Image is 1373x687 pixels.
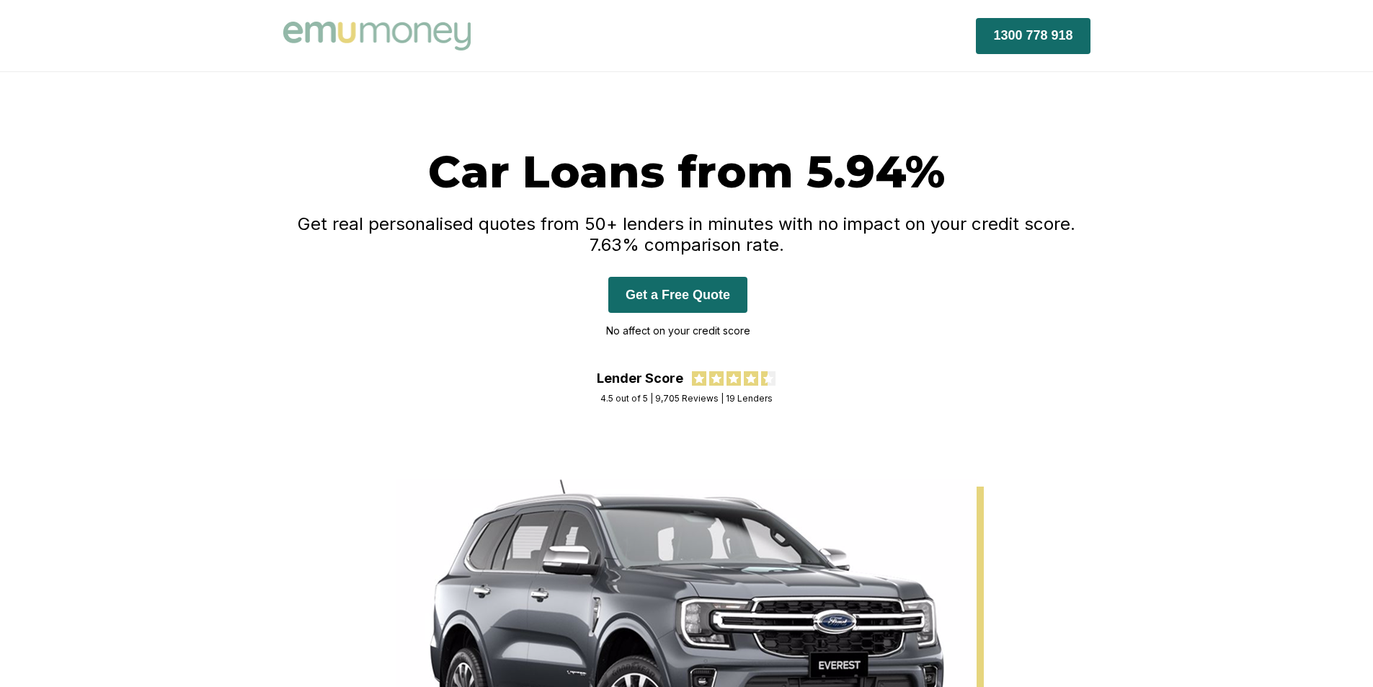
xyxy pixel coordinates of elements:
button: Get a Free Quote [608,277,747,313]
div: Lender Score [597,371,683,386]
h4: Get real personalised quotes from 50+ lenders in minutes with no impact on your credit score. 7.6... [283,213,1090,255]
img: review star [727,371,741,386]
a: 1300 778 918 [976,27,1090,43]
h1: Car Loans from 5.94% [283,144,1090,199]
img: review star [692,371,706,386]
img: review star [744,371,758,386]
img: review star [709,371,724,386]
img: review star [761,371,776,386]
img: Emu Money logo [283,22,471,50]
button: 1300 778 918 [976,18,1090,54]
a: Get a Free Quote [608,287,747,302]
div: 4.5 out of 5 | 9,705 Reviews | 19 Lenders [600,393,773,404]
p: No affect on your credit score [606,320,750,342]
